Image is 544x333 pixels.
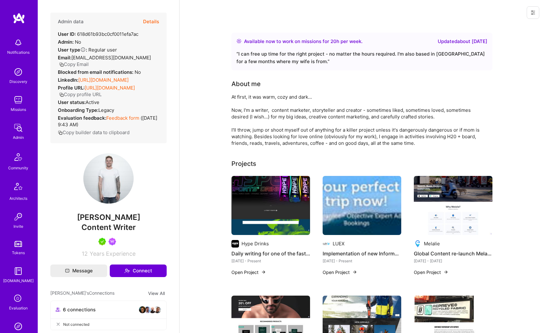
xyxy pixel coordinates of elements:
i: icon CloseGray [56,322,61,327]
img: Been on Mission [108,238,116,245]
button: Copy profile URL [59,91,102,98]
div: “ I can free up time for the right project - no matter the hours required. I'm also based in [GEO... [236,50,487,65]
img: avatar [144,306,151,314]
button: Connect [110,265,167,277]
button: 6 connectionsavataravataravataravatarNot connected [50,301,167,330]
img: logo [13,13,25,24]
div: [DATE] - [DATE] [414,258,492,264]
strong: LinkedIn: [58,77,78,83]
img: admin teamwork [12,122,25,134]
button: Copy Email [59,61,89,68]
img: Global Content re-launch Melalie 2.0 [414,176,492,235]
div: Notifications [7,49,30,56]
h4: Implementation of new Information Architecture and content elements [323,249,401,258]
div: No [58,69,141,75]
a: [URL][DOMAIN_NAME] [85,85,135,91]
img: avatar [139,306,146,314]
span: [PERSON_NAME] [50,213,167,222]
strong: Email: [58,55,71,61]
div: About me [231,79,261,89]
h4: Daily writing for one of the fastest growing energy drink companies [231,249,310,258]
div: At first, it was warm, cozy and dark... Now, I'm a writer, content marketer, storyteller and crea... [231,94,483,146]
div: Evaluation [9,305,28,311]
div: [DOMAIN_NAME] [3,277,34,284]
strong: Blocked from email notifications: [58,69,135,75]
img: User Avatar [83,153,134,204]
div: Missions [11,106,26,113]
button: Copy builder data to clipboard [58,129,130,136]
div: Regular user [58,46,117,53]
i: icon Connect [124,268,130,274]
a: [URL][DOMAIN_NAME] [78,77,129,83]
h4: Admin data [58,19,84,25]
button: Details [143,13,159,31]
img: avatar [149,306,156,314]
img: arrow-right [352,270,357,275]
span: Active [86,99,99,105]
img: Company logo [323,240,330,248]
div: Discovery [9,78,27,85]
button: Open Project [414,269,448,276]
img: guide book [12,265,25,277]
img: Company logo [231,240,239,248]
button: Message [50,265,107,277]
strong: User status: [58,99,86,105]
img: A.Teamer in Residence [98,238,106,245]
div: Hype Drinks [241,240,269,247]
strong: Admin: [58,39,74,45]
span: 6 connections [63,306,96,313]
img: Invite [12,210,25,223]
i: icon Copy [59,92,64,97]
button: View All [146,290,167,297]
div: Tokens [12,249,25,256]
div: No [58,39,81,45]
strong: Onboarding Type: [58,107,98,113]
span: Years Experience [90,250,136,257]
span: [PERSON_NAME]'s Connections [50,290,114,297]
div: Updated about [DATE] [438,38,487,45]
span: [EMAIL_ADDRESS][DOMAIN_NAME] [71,55,151,61]
span: 20 [330,38,336,44]
span: Content Writer [81,223,136,232]
i: icon SelectionTeam [12,293,24,305]
div: Architects [9,195,27,202]
button: Open Project [323,269,357,276]
img: avatar [154,306,161,314]
img: Daily writing for one of the fastest growing energy drink companies [231,176,310,235]
div: ( [DATE] 9:43 AM ) [58,115,159,128]
div: [DATE] - Present [231,258,310,264]
h4: Global Content re-launch Melalie 2.0 [414,249,492,258]
img: Availability [236,39,241,44]
span: 12 [82,250,88,257]
i: icon Copy [59,62,64,67]
div: Available now to work on missions for h per week . [244,38,363,45]
img: Company logo [414,240,421,248]
strong: Profile URL: [58,85,85,91]
div: 618d61b93bc0cf0011efa7ac [58,31,138,37]
strong: Evaluation feedback: [58,115,106,121]
div: [DATE] - Present [323,258,401,264]
img: arrow-right [261,270,266,275]
i: Help [80,47,86,52]
div: LUEX [333,240,345,247]
i: icon Copy [58,130,63,135]
button: Open Project [231,269,266,276]
img: Admin Search [12,320,25,333]
strong: User type : [58,47,87,53]
div: Community [8,165,28,171]
strong: User ID: [58,31,76,37]
img: bell [12,36,25,49]
span: legacy [98,107,114,113]
img: discovery [12,66,25,78]
img: tokens [14,241,22,247]
img: teamwork [12,94,25,106]
span: Not connected [63,321,89,328]
img: Architects [11,180,26,195]
i: icon Mail [65,269,69,273]
div: Melalie [424,240,440,247]
i: icon Collaborator [56,307,60,312]
div: Invite [14,223,23,230]
img: arrow-right [443,270,448,275]
a: Feedback form [106,115,139,121]
img: Implementation of new Information Architecture and content elements [323,176,401,235]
